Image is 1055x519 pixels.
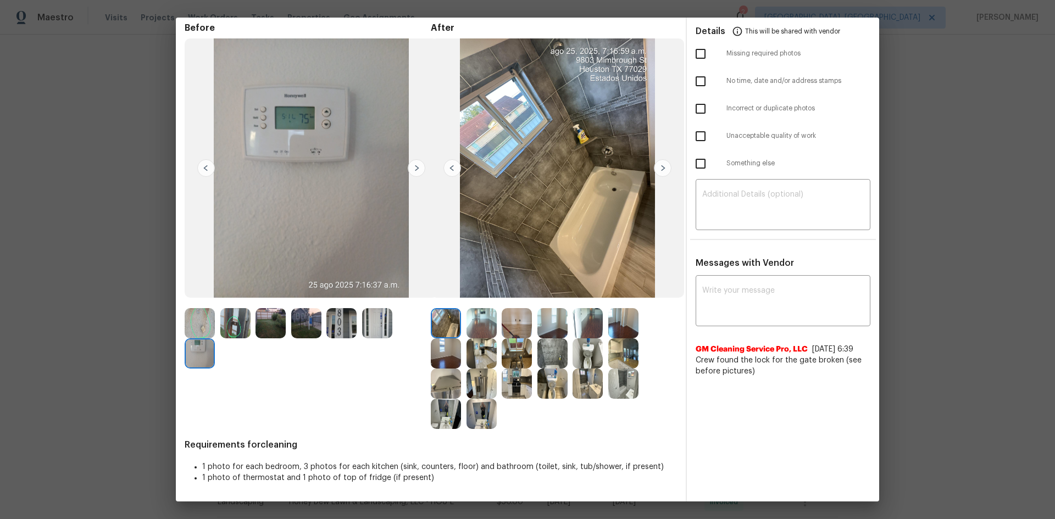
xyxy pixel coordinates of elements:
[696,344,808,355] span: GM Cleaning Service Pro, LLC
[696,259,794,267] span: Messages with Vendor
[431,23,677,34] span: After
[726,76,870,86] span: No time, date and/or address stamps
[726,159,870,168] span: Something else
[202,461,677,472] li: 1 photo for each bedroom, 3 photos for each kitchen (sink, counters, floor) and bathroom (toilet,...
[726,49,870,58] span: Missing required photos
[687,68,879,95] div: No time, date and/or address stamps
[202,472,677,483] li: 1 photo of thermostat and 1 photo of top of fridge (if present)
[197,159,215,177] img: left-chevron-button-url
[443,159,461,177] img: left-chevron-button-url
[696,355,870,377] span: Crew found the lock for the gate broken (see before pictures)
[687,122,879,150] div: Unacceptable quality of work
[812,345,853,353] span: [DATE] 6:39
[726,131,870,141] span: Unacceptable quality of work
[185,23,431,34] span: Before
[726,104,870,113] span: Incorrect or duplicate photos
[696,18,725,44] span: Details
[408,159,425,177] img: right-chevron-button-url
[687,95,879,122] div: Incorrect or duplicate photos
[654,159,671,177] img: right-chevron-button-url
[687,150,879,177] div: Something else
[745,18,840,44] span: This will be shared with vendor
[185,439,677,450] span: Requirements for cleaning
[687,40,879,68] div: Missing required photos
